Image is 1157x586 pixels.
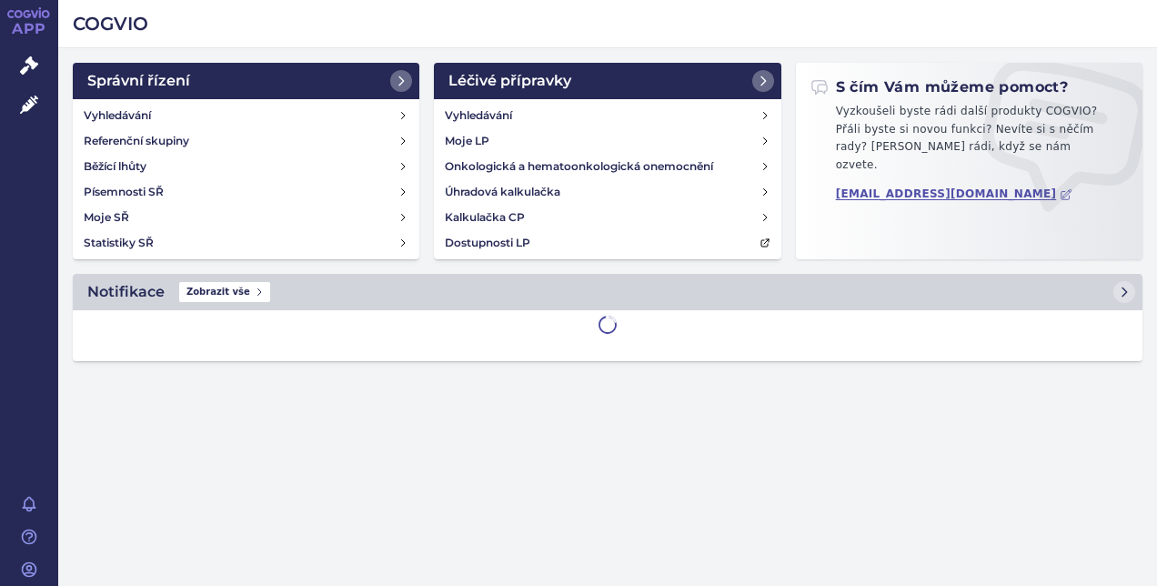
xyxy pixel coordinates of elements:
p: Vyzkoušeli byste rádi další produkty COGVIO? Přáli byste si novou funkci? Nevíte si s něčím rady?... [810,103,1128,181]
h2: Správní řízení [87,70,190,92]
h4: Vyhledávání [84,106,151,125]
h4: Úhradová kalkulačka [445,183,560,201]
a: Vyhledávání [438,103,777,128]
a: Referenční skupiny [76,128,416,154]
a: Vyhledávání [76,103,416,128]
h4: Moje SŘ [84,208,129,227]
h2: Notifikace [87,281,165,303]
h4: Kalkulačka CP [445,208,525,227]
a: Moje SŘ [76,205,416,230]
a: NotifikaceZobrazit vše [73,274,1142,310]
h2: Léčivé přípravky [448,70,571,92]
h4: Moje LP [445,132,489,150]
a: Správní řízení [73,63,419,99]
a: Kalkulačka CP [438,205,777,230]
a: Dostupnosti LP [438,230,777,256]
a: Moje LP [438,128,777,154]
h2: COGVIO [73,11,1142,36]
h4: Onkologická a hematoonkologická onemocnění [445,157,713,176]
h2: S čím Vám můžeme pomoct? [810,77,1069,97]
a: Onkologická a hematoonkologická onemocnění [438,154,777,179]
h4: Dostupnosti LP [445,234,530,252]
a: Běžící lhůty [76,154,416,179]
h4: Vyhledávání [445,106,512,125]
h4: Běžící lhůty [84,157,146,176]
h4: Referenční skupiny [84,132,189,150]
a: Léčivé přípravky [434,63,780,99]
h4: Statistiky SŘ [84,234,154,252]
a: Statistiky SŘ [76,230,416,256]
a: Písemnosti SŘ [76,179,416,205]
a: [EMAIL_ADDRESS][DOMAIN_NAME] [836,187,1073,201]
span: Zobrazit vše [179,282,270,302]
h4: Písemnosti SŘ [84,183,164,201]
a: Úhradová kalkulačka [438,179,777,205]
